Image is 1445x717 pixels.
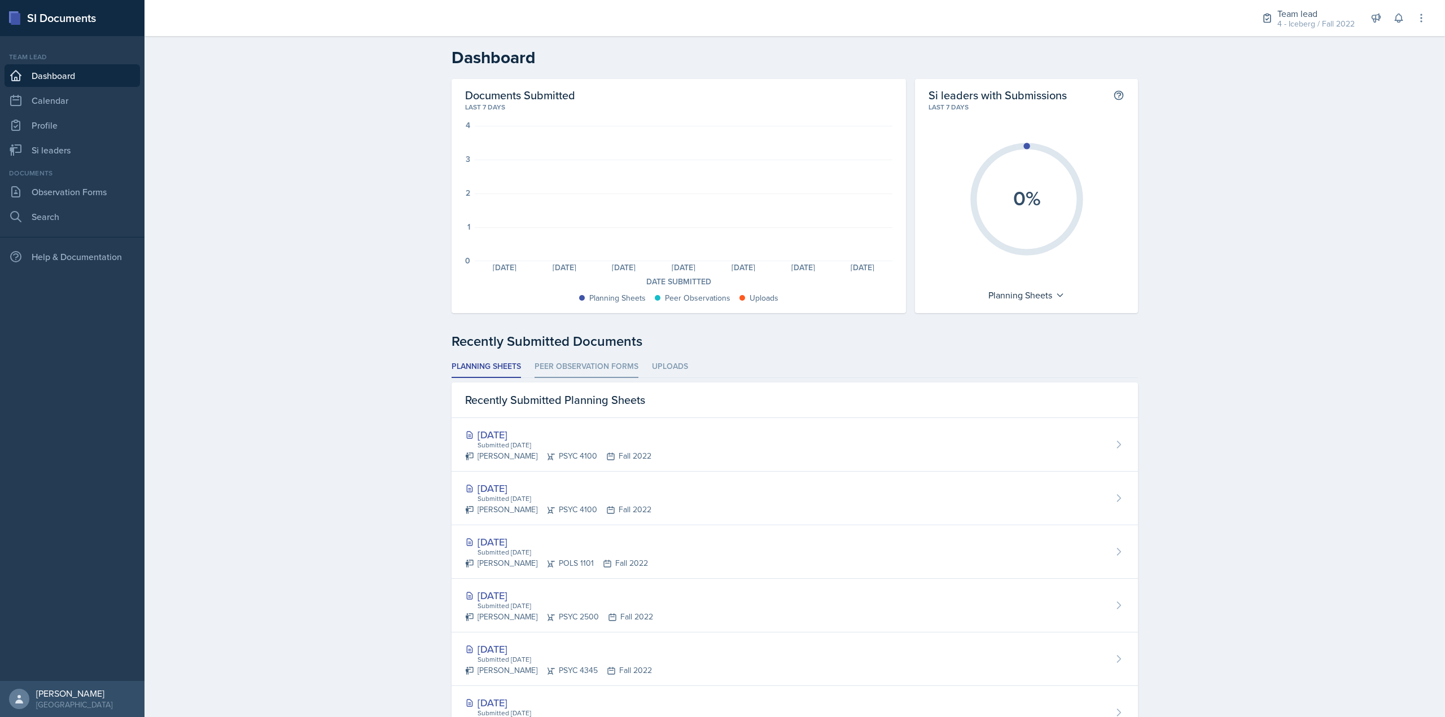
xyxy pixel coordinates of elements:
h2: Si leaders with Submissions [929,88,1067,102]
div: [PERSON_NAME] POLS 1101 Fall 2022 [465,557,648,569]
div: Planning Sheets [589,292,646,304]
a: Search [5,205,140,228]
li: Uploads [652,356,688,378]
a: [DATE] Submitted [DATE] [PERSON_NAME]POLS 1101Fall 2022 [452,525,1138,579]
div: 2 [466,189,470,197]
div: [DATE] [465,641,652,657]
div: [DATE] [475,263,535,271]
div: [DATE] [654,263,713,271]
div: Submitted [DATE] [476,494,651,504]
text: 0% [1013,183,1040,213]
a: Observation Forms [5,181,140,203]
div: Last 7 days [929,102,1124,112]
li: Planning Sheets [452,356,521,378]
a: [DATE] Submitted [DATE] [PERSON_NAME]PSYC 2500Fall 2022 [452,579,1138,632]
div: Recently Submitted Documents [452,331,1138,351]
a: [DATE] Submitted [DATE] [PERSON_NAME]PSYC 4100Fall 2022 [452,472,1138,525]
div: [DATE] [535,263,594,271]
div: 3 [466,155,470,163]
div: [DATE] [465,427,651,442]
a: Dashboard [5,64,140,87]
div: Submitted [DATE] [476,654,652,665]
a: Profile [5,114,140,137]
div: 4 [466,121,470,129]
div: [PERSON_NAME] PSYC 2500 Fall 2022 [465,611,653,623]
div: Recently Submitted Planning Sheets [452,382,1138,418]
div: Planning Sheets [983,286,1070,304]
div: [DATE] [465,695,652,710]
h2: Dashboard [452,47,1138,68]
div: Submitted [DATE] [476,601,653,611]
div: [DATE] [465,588,653,603]
div: [DATE] [833,263,893,271]
div: Submitted [DATE] [476,440,651,450]
div: 1 [467,223,470,231]
div: 4 - Iceberg / Fall 2022 [1277,18,1355,30]
div: [DATE] [465,481,651,496]
div: [PERSON_NAME] PSYC 4100 Fall 2022 [465,504,651,516]
div: [DATE] [594,263,654,271]
a: [DATE] Submitted [DATE] [PERSON_NAME]PSYC 4345Fall 2022 [452,632,1138,686]
div: [DATE] [713,263,773,271]
li: Peer Observation Forms [535,356,638,378]
div: [GEOGRAPHIC_DATA] [36,699,112,710]
div: [PERSON_NAME] PSYC 4100 Fall 2022 [465,450,651,462]
div: [PERSON_NAME] [36,688,112,699]
div: Last 7 days [465,102,892,112]
div: 0 [465,257,470,265]
div: Team lead [1277,7,1355,20]
div: Help & Documentation [5,245,140,268]
h2: Documents Submitted [465,88,892,102]
a: Calendar [5,89,140,112]
div: Documents [5,168,140,178]
a: [DATE] Submitted [DATE] [PERSON_NAME]PSYC 4100Fall 2022 [452,418,1138,472]
div: Peer Observations [665,292,730,304]
div: Team lead [5,52,140,62]
div: Uploads [750,292,778,304]
a: Si leaders [5,139,140,161]
div: [PERSON_NAME] PSYC 4345 Fall 2022 [465,665,652,676]
div: [DATE] [465,534,648,549]
div: Submitted [DATE] [476,547,648,557]
div: Date Submitted [465,276,892,288]
div: [DATE] [773,263,833,271]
